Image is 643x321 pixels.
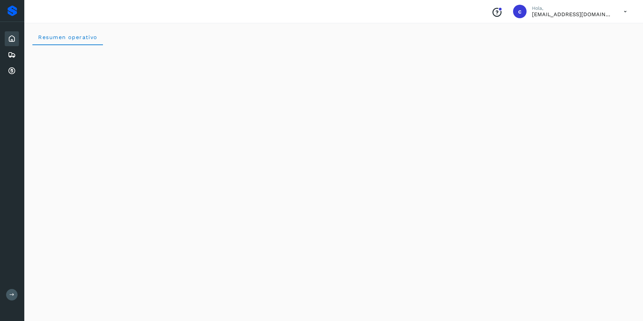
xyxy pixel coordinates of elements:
div: Embarques [5,47,19,62]
p: Hola, [532,5,613,11]
div: Inicio [5,31,19,46]
span: Resumen operativo [38,34,98,40]
div: Cuentas por cobrar [5,64,19,78]
p: carlosvazqueztgc@gmail.com [532,11,613,18]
